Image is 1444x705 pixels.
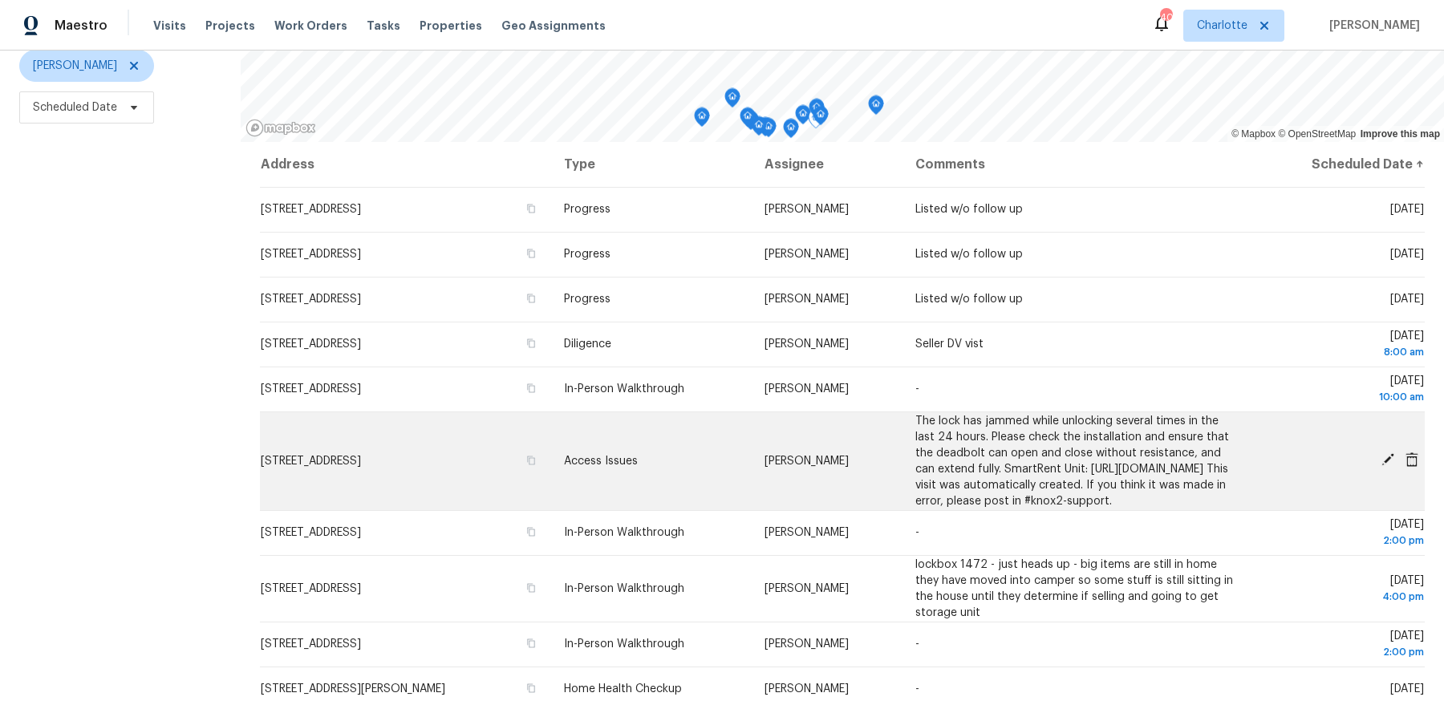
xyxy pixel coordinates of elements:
[752,142,902,187] th: Assignee
[261,338,361,350] span: [STREET_ADDRESS]
[1265,589,1424,605] div: 4:00 pm
[564,527,684,538] span: In-Person Walkthrough
[153,18,186,34] span: Visits
[902,142,1252,187] th: Comments
[915,559,1233,618] span: lockbox 1472 - just heads up - big items are still in home they have moved into camper so some st...
[564,294,610,305] span: Progress
[765,527,849,538] span: [PERSON_NAME]
[724,88,740,113] div: Map marker
[1265,330,1424,360] span: [DATE]
[1265,533,1424,549] div: 2:00 pm
[915,527,919,538] span: -
[915,415,1229,507] span: The lock has jammed while unlocking several times in the last 24 hours. Please check the installa...
[1265,389,1424,405] div: 10:00 am
[765,683,849,695] span: [PERSON_NAME]
[1265,630,1424,660] span: [DATE]
[564,249,610,260] span: Progress
[1160,10,1171,26] div: 40
[765,338,849,350] span: [PERSON_NAME]
[795,105,811,130] div: Map marker
[783,119,799,144] div: Map marker
[1376,452,1400,467] span: Edit
[261,527,361,538] span: [STREET_ADDRESS]
[55,18,107,34] span: Maestro
[765,456,849,467] span: [PERSON_NAME]
[765,249,849,260] span: [PERSON_NAME]
[694,107,710,132] div: Map marker
[1278,128,1356,140] a: OpenStreetMap
[808,109,824,134] div: Map marker
[564,583,684,594] span: In-Person Walkthrough
[261,204,361,215] span: [STREET_ADDRESS]
[765,638,849,650] span: [PERSON_NAME]
[809,99,825,124] div: Map marker
[367,20,400,31] span: Tasks
[524,246,538,261] button: Copy Address
[274,18,347,34] span: Work Orders
[1265,644,1424,660] div: 2:00 pm
[261,683,445,695] span: [STREET_ADDRESS][PERSON_NAME]
[564,383,684,395] span: In-Person Walkthrough
[1323,18,1420,34] span: [PERSON_NAME]
[1252,142,1425,187] th: Scheduled Date ↑
[1361,128,1440,140] a: Improve this map
[915,338,984,350] span: Seller DV vist
[260,142,551,187] th: Address
[205,18,255,34] span: Projects
[524,636,538,650] button: Copy Address
[261,294,361,305] span: [STREET_ADDRESS]
[915,683,919,695] span: -
[420,18,482,34] span: Properties
[261,249,361,260] span: [STREET_ADDRESS]
[1231,128,1276,140] a: Mapbox
[765,383,849,395] span: [PERSON_NAME]
[740,107,756,132] div: Map marker
[524,453,538,468] button: Copy Address
[33,58,117,74] span: [PERSON_NAME]
[245,119,316,137] a: Mapbox homepage
[564,338,611,350] span: Diligence
[1265,375,1424,405] span: [DATE]
[564,456,638,467] span: Access Issues
[261,638,361,650] span: [STREET_ADDRESS]
[564,638,684,650] span: In-Person Walkthrough
[524,201,538,216] button: Copy Address
[524,381,538,395] button: Copy Address
[751,116,767,141] div: Map marker
[1390,204,1424,215] span: [DATE]
[1265,519,1424,549] span: [DATE]
[1390,683,1424,695] span: [DATE]
[524,525,538,539] button: Copy Address
[1265,575,1424,605] span: [DATE]
[765,294,849,305] span: [PERSON_NAME]
[261,583,361,594] span: [STREET_ADDRESS]
[915,204,1023,215] span: Listed w/o follow up
[524,291,538,306] button: Copy Address
[915,249,1023,260] span: Listed w/o follow up
[524,336,538,350] button: Copy Address
[1390,249,1424,260] span: [DATE]
[1400,452,1424,467] span: Cancel
[564,204,610,215] span: Progress
[1197,18,1247,34] span: Charlotte
[551,142,752,187] th: Type
[761,118,777,143] div: Map marker
[868,95,884,120] div: Map marker
[1390,294,1424,305] span: [DATE]
[765,583,849,594] span: [PERSON_NAME]
[564,683,682,695] span: Home Health Checkup
[915,638,919,650] span: -
[261,456,361,467] span: [STREET_ADDRESS]
[813,106,829,131] div: Map marker
[1265,344,1424,360] div: 8:00 am
[33,99,117,115] span: Scheduled Date
[765,204,849,215] span: [PERSON_NAME]
[524,681,538,695] button: Copy Address
[915,383,919,395] span: -
[501,18,606,34] span: Geo Assignments
[915,294,1023,305] span: Listed w/o follow up
[524,581,538,595] button: Copy Address
[261,383,361,395] span: [STREET_ADDRESS]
